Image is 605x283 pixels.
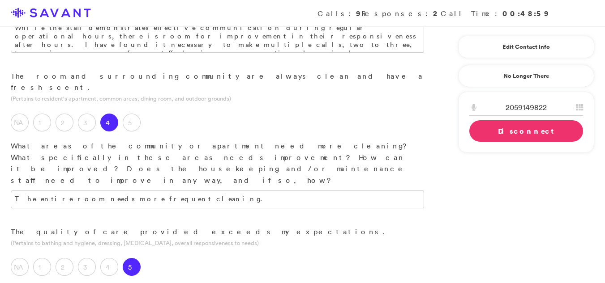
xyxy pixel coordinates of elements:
[11,114,29,131] label: NA
[123,114,141,131] label: 5
[11,258,29,276] label: NA
[33,114,51,131] label: 1
[502,8,549,18] strong: 00:48:59
[11,226,424,238] p: The quality of care provided exceeds my expectations.
[78,258,96,276] label: 3
[469,40,583,54] a: Edit Contact Info
[469,120,583,142] a: Disconnect
[123,258,141,276] label: 5
[56,258,73,276] label: 2
[11,71,424,93] p: The room and surrounding community are always clean and have a fresh scent.
[433,8,441,18] strong: 2
[11,94,424,103] p: (Pertains to resident's apartment, common areas, dining room, and outdoor grounds)
[33,258,51,276] label: 1
[11,140,424,186] p: What areas of the community or apartment need more cleaning? What specifically in these areas nee...
[100,114,118,131] label: 4
[100,258,118,276] label: 4
[56,114,73,131] label: 2
[11,239,424,247] p: (Pertains to bathing and hygiene, dressing, [MEDICAL_DATA], overall responsiveness to needs)
[356,8,361,18] strong: 9
[458,65,594,87] a: No Longer There
[78,114,96,131] label: 3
